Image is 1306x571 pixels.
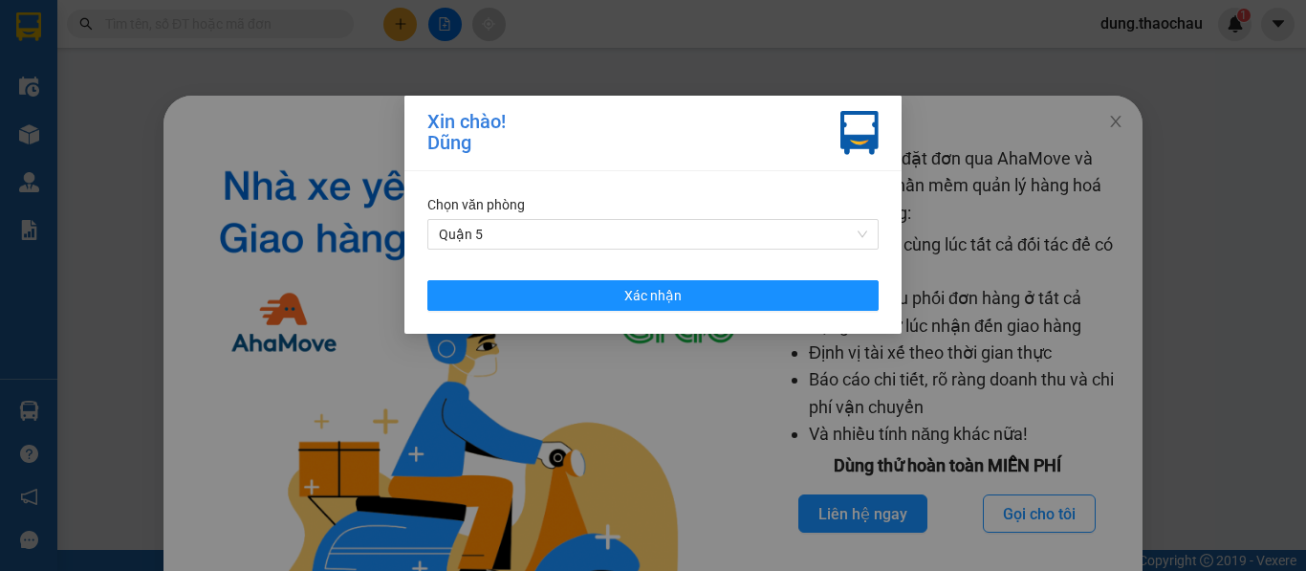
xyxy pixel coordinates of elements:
[624,285,682,306] span: Xác nhận
[427,194,879,215] div: Chọn văn phòng
[439,220,867,249] span: Quận 5
[427,280,879,311] button: Xác nhận
[427,111,506,155] div: Xin chào! Dũng
[840,111,879,155] img: vxr-icon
